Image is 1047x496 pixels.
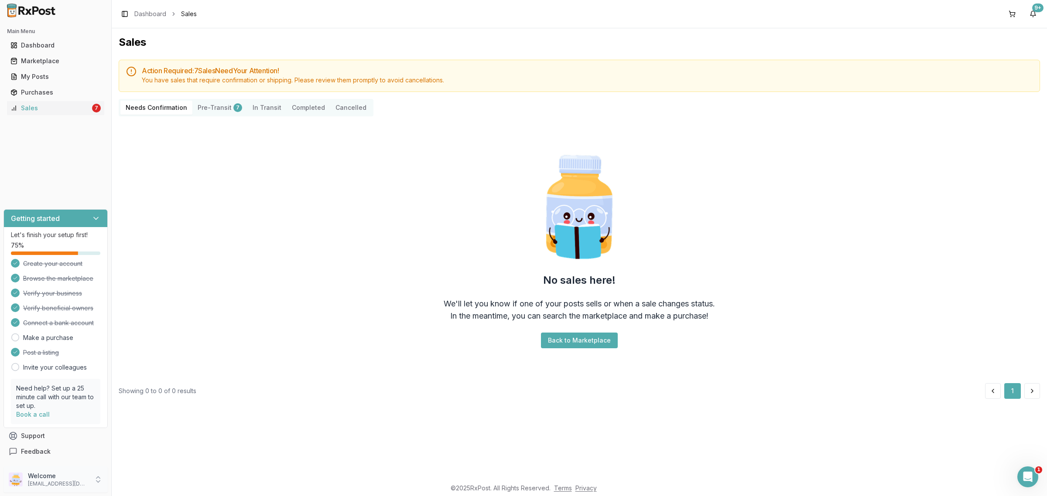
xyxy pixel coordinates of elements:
a: Dashboard [134,10,166,18]
h3: Getting started [11,213,60,224]
h1: Sales [119,35,1040,49]
button: In Transit [247,101,287,115]
span: 1 [1035,466,1042,473]
button: Marketplace [3,54,108,68]
h2: Main Menu [7,28,104,35]
button: My Posts [3,70,108,84]
a: Dashboard [7,37,104,53]
div: 7 [92,104,101,112]
a: Terms [554,484,572,492]
a: Sales7 [7,100,104,116]
div: My Posts [10,72,101,81]
div: Showing 0 to 0 of 0 results [119,387,196,395]
span: Post a listing [23,348,59,357]
iframe: Intercom live chat [1017,466,1038,487]
p: Let's finish your setup first! [11,231,100,239]
button: Pre-Transit [192,101,247,115]
p: [EMAIL_ADDRESS][DOMAIN_NAME] [28,480,89,487]
button: 9+ [1026,7,1040,21]
h5: Action Required: 7 Sale s Need Your Attention! [142,67,1033,74]
img: Smart Pill Bottle [523,151,635,263]
div: You have sales that require confirmation or shipping. Please review them promptly to avoid cancel... [142,76,1033,85]
a: Purchases [7,85,104,100]
span: Browse the marketplace [23,274,93,283]
span: Verify beneficial owners [23,304,93,313]
img: RxPost Logo [3,3,59,17]
div: Sales [10,104,90,112]
button: Dashboard [3,38,108,52]
span: Verify your business [23,289,82,298]
span: Create your account [23,259,82,268]
a: Make a purchase [23,333,73,342]
span: Feedback [21,447,51,456]
p: Need help? Set up a 25 minute call with our team to set up. [16,384,95,410]
button: 1 [1004,383,1021,399]
div: We'll let you know if one of your posts sells or when a sale changes status. [444,298,715,310]
a: Book a call [16,411,50,418]
button: Needs Confirmation [120,101,192,115]
h2: No sales here! [543,273,616,287]
button: Support [3,428,108,444]
img: User avatar [9,472,23,486]
div: Marketplace [10,57,101,65]
button: Purchases [3,85,108,99]
button: Cancelled [330,101,372,115]
span: 75 % [11,241,24,250]
span: Connect a bank account [23,319,94,327]
button: Completed [287,101,330,115]
div: 7 [233,103,242,112]
div: 9+ [1032,3,1044,12]
div: Purchases [10,88,101,97]
button: Feedback [3,444,108,459]
a: Invite your colleagues [23,363,87,372]
button: Sales7 [3,101,108,115]
a: Privacy [575,484,597,492]
a: My Posts [7,69,104,85]
nav: breadcrumb [134,10,197,18]
a: Marketplace [7,53,104,69]
button: Back to Marketplace [541,333,618,348]
span: Sales [181,10,197,18]
div: Dashboard [10,41,101,50]
p: Welcome [28,472,89,480]
div: In the meantime, you can search the marketplace and make a purchase! [450,310,708,322]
